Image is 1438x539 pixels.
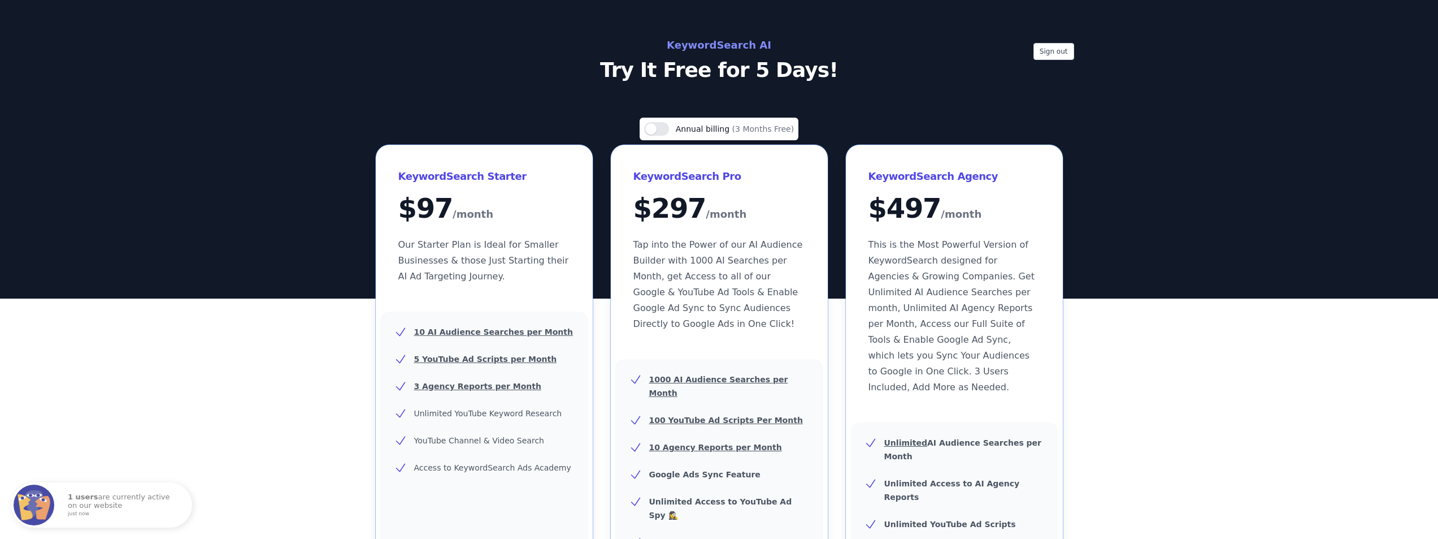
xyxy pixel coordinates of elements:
h3: KeywordSearch Pro [633,167,805,186]
p: Try It Free for 5 Days! [466,59,972,81]
b: AI Audience Searches per Month [884,438,1042,461]
span: (3 Months Free) [732,124,794,133]
span: Our Starter Plan is Ideal for Smaller Businesses & those Just Starting their AI Ad Targeting Jour... [398,239,569,282]
span: Tap into the Power of our AI Audience Builder with 1000 AI Searches per Month, get Access to all ... [633,239,803,329]
u: 1000 AI Audience Searches per Month [649,375,788,398]
u: 10 AI Audience Searches per Month [414,327,573,337]
b: Unlimited YouTube Ad Scripts [884,520,1016,529]
u: 5 YouTube Ad Scripts per Month [414,355,557,364]
span: /month [706,205,746,223]
h2: KeywordSearch AI [466,36,972,54]
img: Fomo [14,485,54,525]
u: 100 YouTube Ad Scripts Per Month [649,416,803,425]
span: Unlimited YouTube Keyword Research [414,409,562,418]
span: Access to KeywordSearch Ads Academy [414,463,571,472]
span: Annual billing [676,124,732,133]
span: YouTube Channel & Video Search [414,436,544,445]
span: /month [941,205,981,223]
div: $ 97 [398,195,570,223]
small: just now [68,511,177,517]
b: Unlimited Access to AI Agency Reports [884,479,1020,502]
u: Unlimited [884,438,928,447]
b: Unlimited Access to YouTube Ad Spy 🕵️‍♀️ [649,497,792,520]
u: 3 Agency Reports per Month [414,382,541,391]
u: 10 Agency Reports per Month [649,443,782,452]
h3: KeywordSearch Agency [868,167,1040,186]
span: /month [453,205,493,223]
div: $ 497 [868,195,1040,223]
h3: KeywordSearch Starter [398,167,570,186]
button: Sign out [1033,43,1074,60]
b: Google Ads Sync Feature [649,470,761,479]
strong: 1 users [68,493,98,501]
span: This is the Most Powerful Version of KeywordSearch designed for Agencies & Growing Companies. Get... [868,239,1035,393]
div: $ 297 [633,195,805,223]
p: are currently active on our website [68,493,181,516]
